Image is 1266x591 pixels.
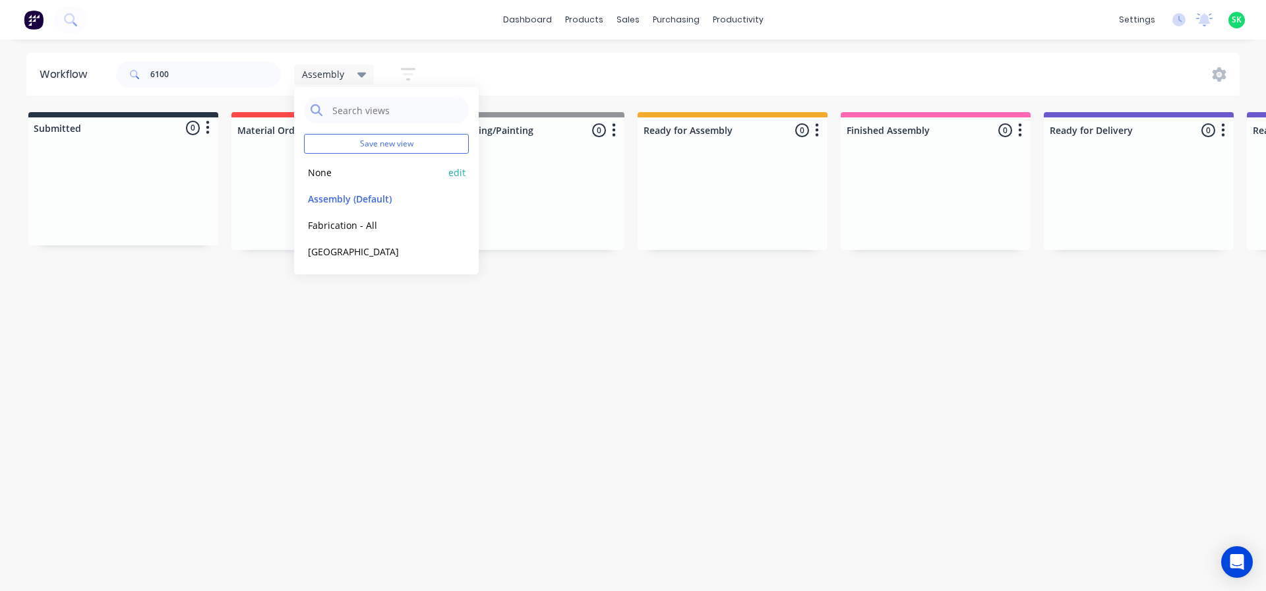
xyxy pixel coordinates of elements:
[331,97,462,123] input: Search views
[1232,14,1242,26] span: SK
[1112,10,1162,30] div: settings
[610,10,646,30] div: sales
[1221,546,1253,578] div: Open Intercom Messenger
[448,166,466,179] button: edit
[706,10,770,30] div: productivity
[302,67,344,81] span: Assembly
[558,10,610,30] div: products
[304,134,469,154] button: Save new view
[304,165,444,180] button: None
[304,191,444,206] button: Assembly (Default)
[24,10,44,30] img: Factory
[150,61,281,88] input: Search for orders...
[646,10,706,30] div: purchasing
[40,67,94,82] div: Workflow
[304,244,444,259] button: [GEOGRAPHIC_DATA]
[304,218,444,233] button: Fabrication - All
[497,10,558,30] a: dashboard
